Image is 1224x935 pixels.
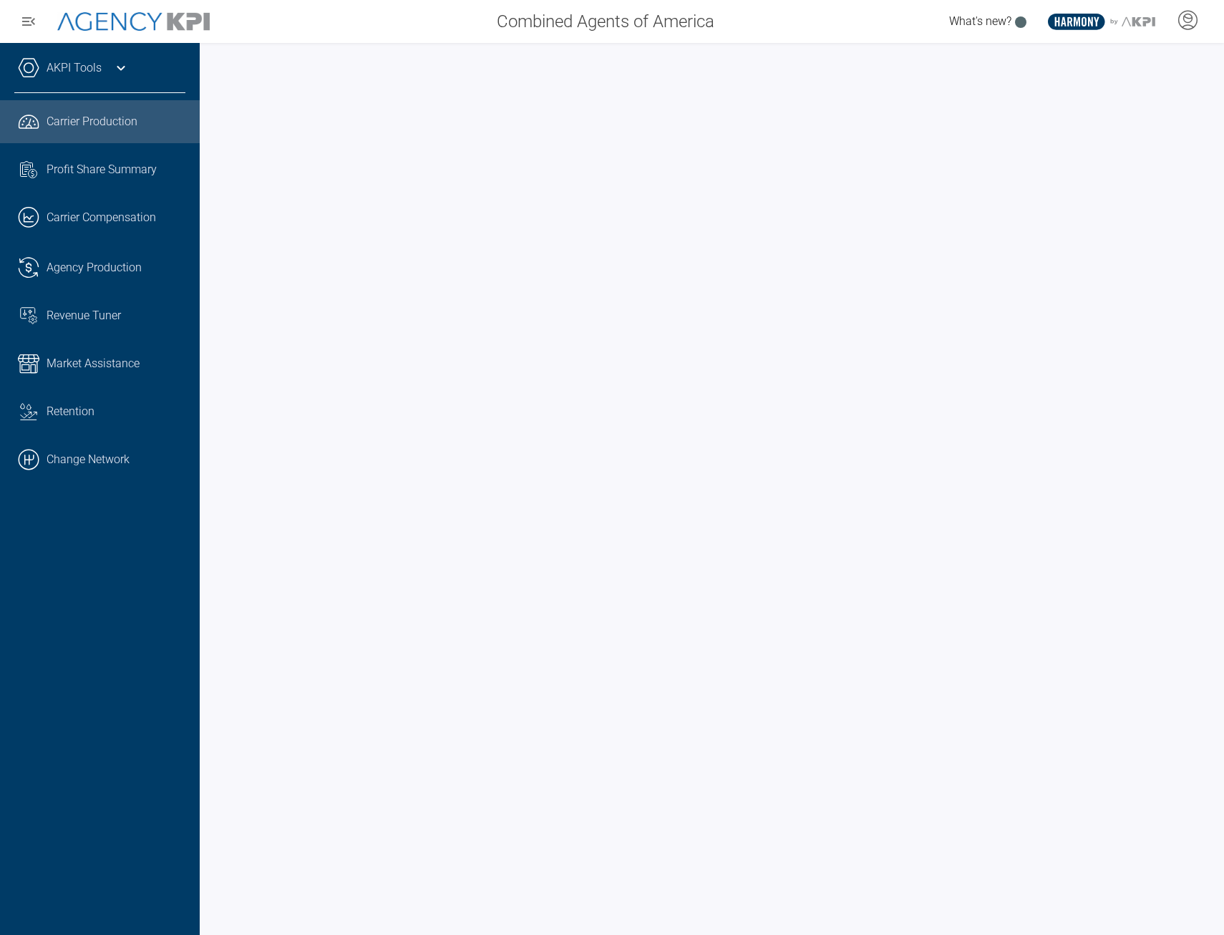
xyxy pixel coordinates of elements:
[47,403,185,420] div: Retention
[47,209,156,226] span: Carrier Compensation
[949,14,1011,28] span: What's new?
[47,259,142,276] span: Agency Production
[47,161,157,178] span: Profit Share Summary
[47,307,121,324] span: Revenue Tuner
[47,113,137,130] span: Carrier Production
[57,12,210,32] img: AgencyKPI
[47,59,102,77] a: AKPI Tools
[497,9,714,34] span: Combined Agents of America
[47,355,140,372] span: Market Assistance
